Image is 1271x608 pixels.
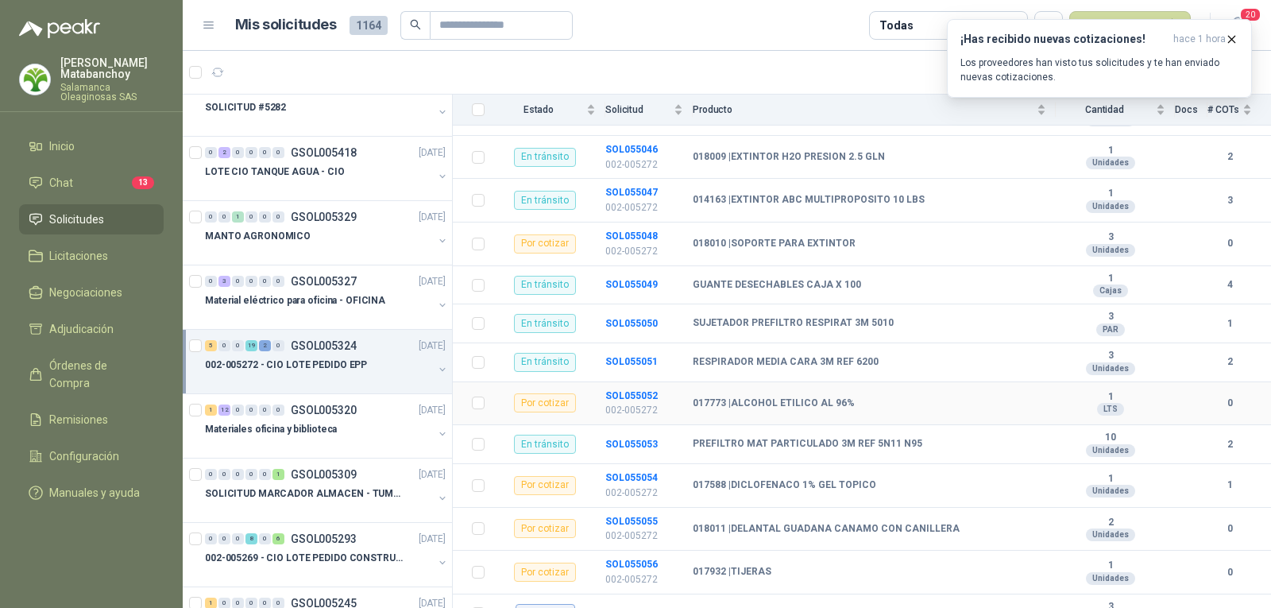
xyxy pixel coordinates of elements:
span: 1164 [350,16,388,35]
div: 0 [218,469,230,480]
div: 12 [218,405,230,416]
b: 0 [1207,565,1252,580]
b: SOL055050 [605,318,658,329]
p: [DATE] [419,274,446,289]
div: 0 [259,147,271,158]
div: LTS [1097,403,1124,416]
p: 002-005272 - CIO LOTE PEDIDO EPP [205,358,367,373]
div: 0 [259,211,271,223]
span: Configuración [49,447,119,465]
div: 0 [218,340,230,351]
div: 0 [205,276,217,287]
span: Remisiones [49,411,108,428]
p: GSOL005327 [291,276,357,287]
span: Solicitudes [49,211,104,228]
span: Chat [49,174,73,192]
a: Negociaciones [19,277,164,308]
span: Producto [693,104,1033,115]
p: GSOL005418 [291,147,357,158]
img: Company Logo [20,64,50,95]
a: Remisiones [19,405,164,435]
b: 0 [1207,521,1252,536]
div: Por cotizar [514,519,576,538]
th: Estado [494,95,605,126]
p: Salamanca Oleaginosas SAS [60,83,164,102]
b: 3 [1056,311,1165,323]
b: 4 [1207,277,1252,292]
b: SOL055046 [605,144,658,155]
b: 3 [1056,350,1165,362]
div: 0 [232,469,244,480]
div: 0 [205,469,217,480]
p: 002-005269 - CIO LOTE PEDIDO CONSTRUCCION [205,551,403,566]
span: 13 [132,176,154,189]
span: Adjudicación [49,320,114,338]
a: Licitaciones [19,241,164,271]
p: [PERSON_NAME] Matabanchoy [60,57,164,79]
div: 2 [259,340,271,351]
div: 0 [205,211,217,223]
a: Órdenes de Compra [19,350,164,398]
img: Logo peakr [19,19,100,38]
div: Unidades [1086,362,1135,375]
button: 20 [1223,11,1252,40]
b: PREFILTRO MAT PARTICULADO 3M REF 5N11 N95 [693,438,922,451]
p: 002-005272 [605,572,683,587]
div: En tránsito [514,276,576,295]
div: 0 [259,276,271,287]
div: Por cotizar [514,476,576,495]
div: 0 [232,276,244,287]
p: [DATE] [419,403,446,418]
div: 1 [205,405,217,416]
div: 19 [245,340,257,351]
div: 0 [205,533,217,544]
span: Solicitud [605,104,670,115]
b: 10 [1056,432,1165,444]
div: 3 [218,276,230,287]
p: [DATE] [419,145,446,161]
b: 1 [1056,560,1165,572]
div: 0 [218,211,230,223]
b: RESPIRADOR MEDIA CARA 3M REF 6200 [693,356,879,369]
p: [DATE] [419,339,446,354]
b: 017588 | DICLOFENACO 1% GEL TOPICO [693,479,876,492]
div: 0 [245,276,257,287]
a: SOL055049 [605,279,658,290]
b: 0 [1207,236,1252,251]
div: En tránsito [514,353,576,372]
p: LOTE CIO TANQUE AGUA - CIO [205,165,345,180]
p: GSOL005324 [291,340,357,351]
div: 0 [272,276,284,287]
div: Por cotizar [514,563,576,582]
a: SOL055055 [605,516,658,527]
span: Órdenes de Compra [49,357,149,392]
div: PAR [1096,323,1125,336]
p: 002-005272 [605,486,683,501]
th: Solicitud [605,95,693,126]
b: 017773 | ALCOHOL ETILICO AL 96% [693,397,855,410]
div: 0 [232,147,244,158]
b: 3 [1056,231,1165,244]
a: Solicitudes [19,204,164,234]
a: 0 2 0 0 0 0 GSOL005418[DATE] LOTE CIO TANQUE AGUA - CIO [205,143,449,194]
a: SOL055051 [605,356,658,367]
div: Cajas [1093,285,1128,297]
p: 002-005272 [605,403,683,418]
div: Unidades [1086,529,1135,541]
span: Inicio [49,137,75,155]
a: Configuración [19,441,164,471]
a: Chat13 [19,168,164,198]
div: 0 [245,469,257,480]
p: 002-005272 [605,157,683,172]
div: En tránsito [514,435,576,454]
h3: ¡Has recibido nuevas cotizaciones! [960,33,1167,46]
a: 0 0 0 0 0 1 GSOL005309[DATE] SOLICITUD MARCADOR ALMACEN - TUMACO [205,465,449,516]
div: Por cotizar [514,393,576,412]
div: 0 [232,405,244,416]
div: En tránsito [514,314,576,333]
b: 1 [1056,145,1165,157]
b: 018009 | EXTINTOR H2O PRESION 2.5 GLN [693,151,885,164]
b: 0 [1207,396,1252,411]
